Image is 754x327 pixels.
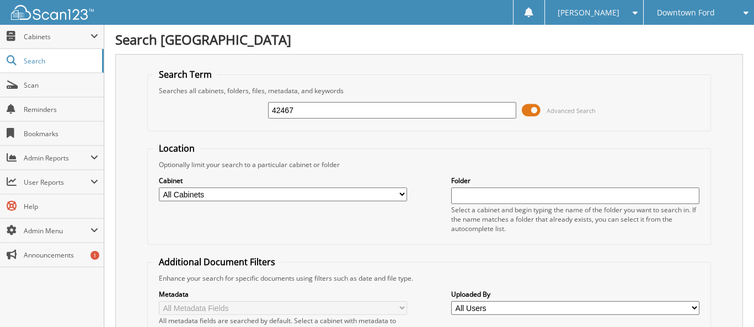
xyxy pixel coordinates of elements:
span: Bookmarks [24,129,98,138]
div: 1 [90,251,99,260]
span: Cabinets [24,32,90,41]
label: Cabinet [159,176,407,185]
span: [PERSON_NAME] [558,9,619,16]
label: Folder [451,176,699,185]
legend: Location [153,142,200,154]
span: Announcements [24,250,98,260]
div: Select a cabinet and begin typing the name of the folder you want to search in. If the name match... [451,205,699,233]
label: Metadata [159,290,407,299]
span: Reminders [24,105,98,114]
div: Optionally limit your search to a particular cabinet or folder [153,160,705,169]
span: Help [24,202,98,211]
div: Searches all cabinets, folders, files, metadata, and keywords [153,86,705,95]
img: scan123-logo-white.svg [11,5,94,20]
span: Downtown Ford [657,9,715,16]
span: Search [24,56,97,66]
label: Uploaded By [451,290,699,299]
span: Admin Reports [24,153,90,163]
div: Enhance your search for specific documents using filters such as date and file type. [153,274,705,283]
span: Advanced Search [547,106,596,115]
span: User Reports [24,178,90,187]
h1: Search [GEOGRAPHIC_DATA] [115,30,743,49]
legend: Search Term [153,68,217,81]
legend: Additional Document Filters [153,256,281,268]
span: Admin Menu [24,226,90,235]
span: Scan [24,81,98,90]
